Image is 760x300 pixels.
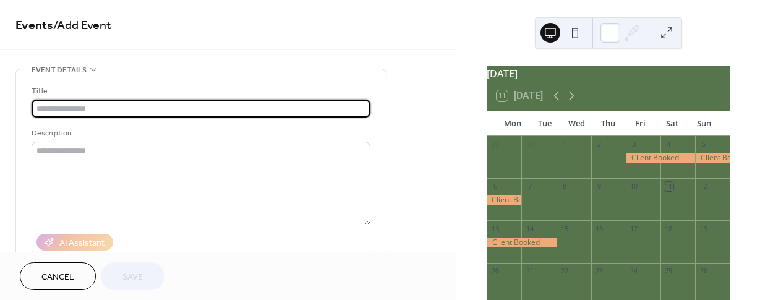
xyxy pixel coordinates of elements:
[699,224,708,233] div: 19
[560,182,570,191] div: 8
[560,224,570,233] div: 15
[20,262,96,290] button: Cancel
[490,267,500,276] div: 20
[15,14,53,38] a: Events
[487,66,730,81] div: [DATE]
[525,267,534,276] div: 21
[664,182,673,191] div: 11
[595,182,604,191] div: 9
[595,224,604,233] div: 16
[595,267,604,276] div: 23
[630,224,639,233] div: 17
[490,140,500,149] div: 29
[664,140,673,149] div: 4
[32,127,368,140] div: Description
[53,14,111,38] span: / Add Event
[664,267,673,276] div: 25
[560,111,592,136] div: Wed
[630,267,639,276] div: 24
[490,224,500,233] div: 13
[525,224,534,233] div: 14
[595,140,604,149] div: 2
[32,85,368,98] div: Title
[560,140,570,149] div: 1
[699,267,708,276] div: 26
[41,271,74,284] span: Cancel
[497,111,529,136] div: Mon
[699,182,708,191] div: 12
[525,182,534,191] div: 7
[624,111,656,136] div: Fri
[656,111,688,136] div: Sat
[630,140,639,149] div: 3
[688,111,720,136] div: Sun
[560,267,570,276] div: 22
[32,64,87,77] span: Event details
[529,111,561,136] div: Tue
[525,140,534,149] div: 30
[487,238,556,248] div: Client Booked
[664,224,673,233] div: 18
[699,140,708,149] div: 5
[626,153,695,163] div: Client Booked
[592,111,625,136] div: Thu
[487,195,521,205] div: Client Booked
[490,182,500,191] div: 6
[630,182,639,191] div: 10
[695,153,730,163] div: Client Booked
